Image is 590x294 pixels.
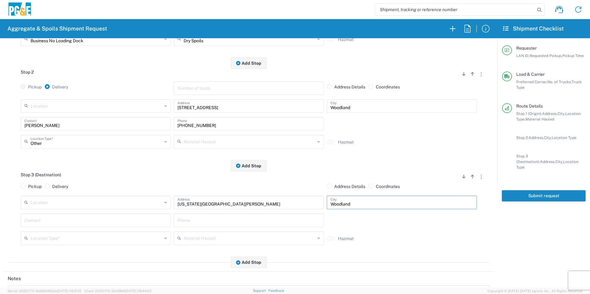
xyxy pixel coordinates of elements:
span: Load & Carrier [516,72,545,77]
span: [DATE] 08:44:20 [126,289,152,293]
button: Add Stop [231,57,267,69]
span: LAN ID, [516,53,530,58]
label: Hazmat [338,236,354,241]
span: City, [555,159,563,164]
h2: Aggregate & Spoils Shipment Request [7,25,107,32]
span: [DATE] 09:51:12 [57,289,81,293]
span: Server: 2025.17.0-16a969492de [7,289,81,293]
a: Support [253,289,268,292]
span: Requester [516,46,537,51]
input: Shipment, tracking or reference number [375,4,535,15]
span: Stop 3 (Destination): [516,154,540,164]
span: City, [558,111,565,116]
img: pge [7,2,32,17]
span: City, [544,135,552,140]
label: Coordinates [368,184,400,189]
span: No. of Trucks, [547,80,571,84]
span: Material Hauled [526,117,554,121]
a: Feedback [268,289,284,292]
label: Hazmat [338,37,354,42]
label: Delivery [45,184,68,189]
button: Add Stop [231,257,267,268]
span: Address, [529,135,544,140]
span: Address, [542,111,558,116]
label: Coordinates [368,84,400,90]
span: Location Type [552,135,576,140]
span: Address, [540,159,555,164]
span: Stop 2 [21,70,34,75]
span: Stop 1 (Origin): [516,111,542,116]
label: Address Details [327,84,365,90]
label: Pickup [21,184,42,189]
span: Requested Pickup, [530,53,562,58]
button: Add Stop [231,160,267,171]
span: Preferred Carrier, [516,80,547,84]
span: Route Details [516,104,543,108]
span: Stop 2: [516,135,529,140]
h2: Shipment Checklist [503,25,564,32]
h2: Notes [8,276,21,282]
span: Copyright © [DATE]-[DATE] Agistix Inc., All Rights Reserved [488,288,583,294]
button: Submit request [502,190,586,202]
label: Address Details [327,184,365,189]
label: Hazmat [338,139,354,145]
span: Client: 2025.17.0-5dd568f [84,289,152,293]
span: Pickup Time [562,53,584,58]
span: Stop 3 (Destination) [21,172,61,177]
